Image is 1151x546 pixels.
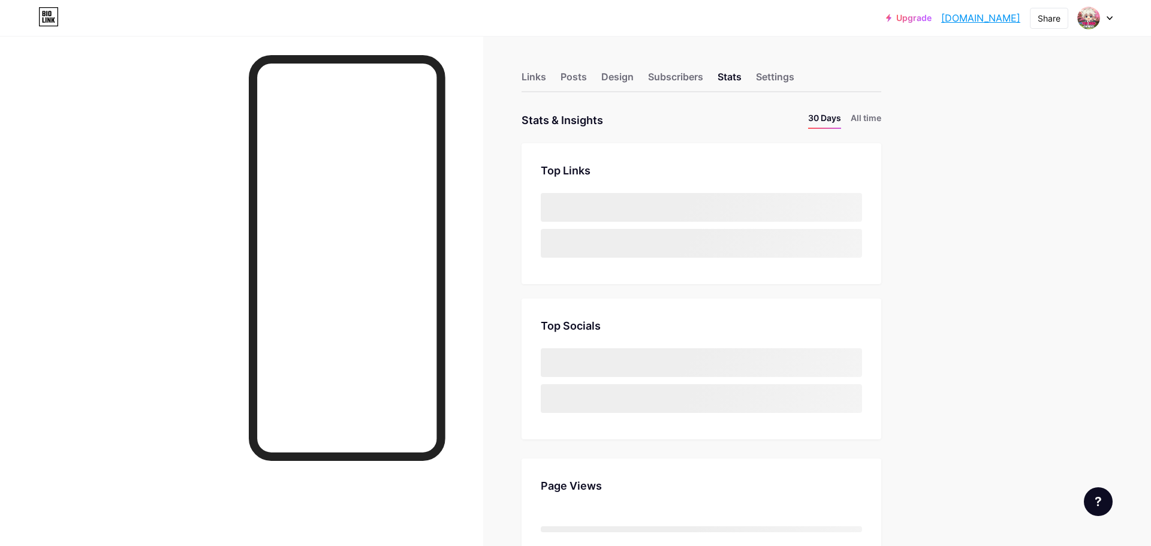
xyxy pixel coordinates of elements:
[1077,7,1100,29] img: Gia Huy Phạm
[941,11,1020,25] a: [DOMAIN_NAME]
[522,70,546,91] div: Links
[851,111,881,129] li: All time
[1038,12,1060,25] div: Share
[522,111,603,129] div: Stats & Insights
[718,70,742,91] div: Stats
[648,70,703,91] div: Subscribers
[541,318,862,334] div: Top Socials
[541,162,862,179] div: Top Links
[561,70,587,91] div: Posts
[756,70,794,91] div: Settings
[808,111,841,129] li: 30 Days
[601,70,634,91] div: Design
[541,478,862,494] div: Page Views
[886,13,932,23] a: Upgrade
